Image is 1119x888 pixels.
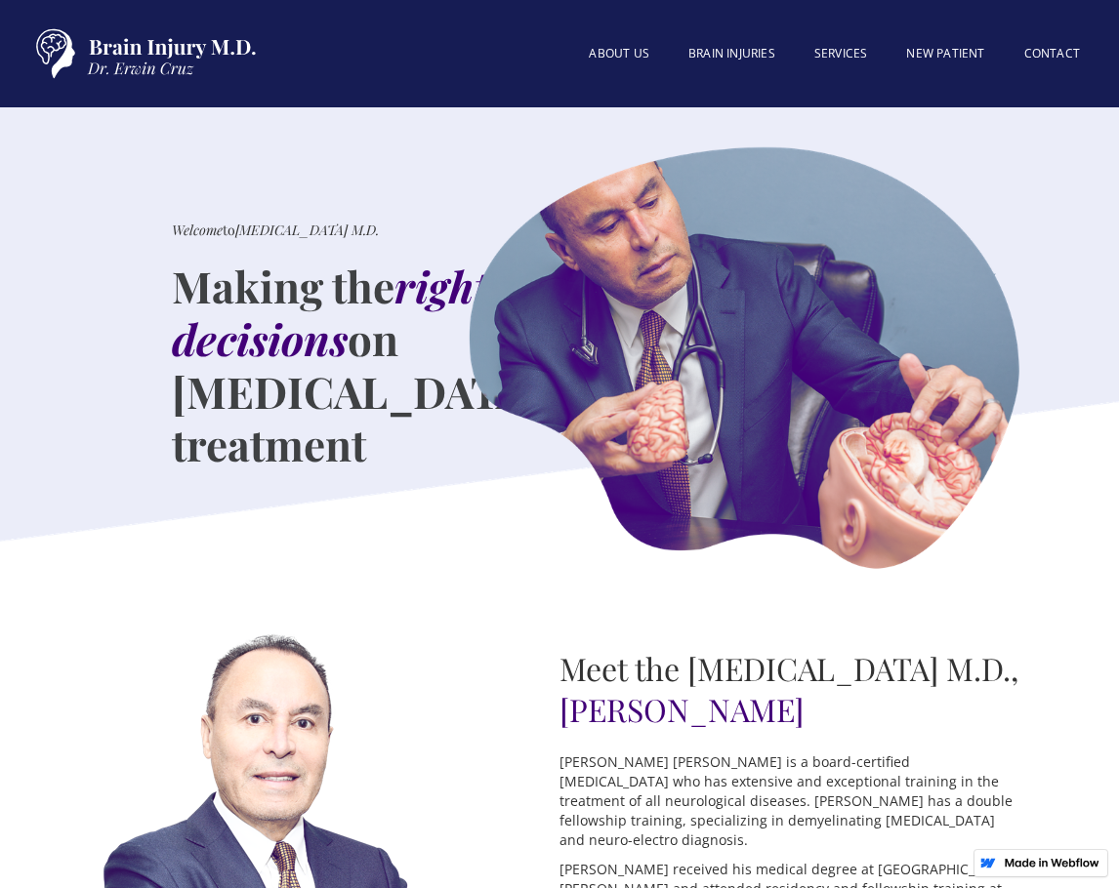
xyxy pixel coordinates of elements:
[172,221,223,239] em: Welcome
[1004,858,1099,868] img: Made in Webflow
[569,34,669,73] a: About US
[172,260,538,470] h1: Making the on [MEDICAL_DATA] treatment
[669,34,795,73] a: BRAIN INJURIES
[795,34,888,73] a: SERVICES
[20,20,264,88] a: home
[559,688,804,730] span: [PERSON_NAME]
[172,257,489,367] em: right decisions
[235,221,379,239] em: [MEDICAL_DATA] M.D.
[172,221,379,240] div: to
[559,752,1018,850] p: [PERSON_NAME] [PERSON_NAME] is a board-certified [MEDICAL_DATA] who has extensive and exceptional...
[1005,34,1099,73] a: Contact
[559,648,1018,730] h2: Meet the [MEDICAL_DATA] M.D.,
[887,34,1004,73] a: New patient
